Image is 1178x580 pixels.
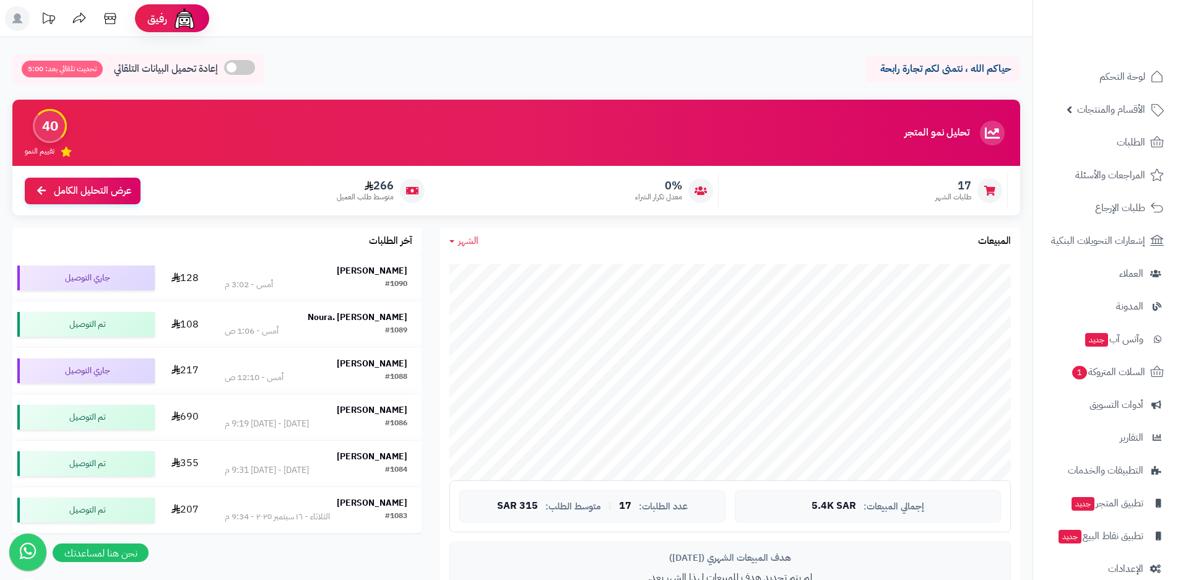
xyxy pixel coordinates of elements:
a: التقارير [1041,423,1171,452]
td: 207 [160,487,210,533]
div: جاري التوصيل [17,266,155,290]
a: لوحة التحكم [1041,62,1171,92]
p: حياكم الله ، نتمنى لكم تجارة رابحة [875,62,1011,76]
span: 266 [337,179,394,193]
div: [DATE] - [DATE] 9:31 م [225,464,309,477]
h3: تحليل نمو المتجر [904,128,969,139]
span: 1 [1072,366,1087,379]
a: عرض التحليل الكامل [25,178,141,204]
a: السلات المتروكة1 [1041,357,1171,387]
img: ai-face.png [172,6,197,31]
div: #1090 [385,279,407,291]
strong: Noura. [PERSON_NAME] [308,311,407,324]
span: | [608,501,612,511]
span: 17 [619,501,631,512]
strong: [PERSON_NAME] [337,450,407,463]
a: إشعارات التحويلات البنكية [1041,226,1171,256]
div: هدف المبيعات الشهري ([DATE]) [459,552,1001,565]
span: تطبيق المتجر [1070,495,1143,512]
span: متوسط الطلب: [545,501,601,512]
span: رفيق [147,11,167,26]
div: #1086 [385,418,407,430]
div: تم التوصيل [17,312,155,337]
span: طلبات الشهر [935,192,971,202]
a: تطبيق نقاط البيعجديد [1041,521,1171,551]
div: أمس - 3:02 م [225,279,273,291]
span: 5.4K SAR [812,501,856,512]
span: الشهر [458,233,479,248]
td: 128 [160,255,210,301]
span: جديد [1059,530,1081,543]
span: العملاء [1119,265,1143,282]
td: 355 [160,441,210,487]
span: الطلبات [1117,134,1145,151]
span: لوحة التحكم [1099,68,1145,85]
span: 0% [635,179,682,193]
div: تم التوصيل [17,451,155,476]
td: 217 [160,348,210,394]
img: logo-2.png [1094,35,1166,61]
span: 315 SAR [497,501,538,512]
div: #1083 [385,511,407,523]
span: إجمالي المبيعات: [864,501,924,512]
span: المدونة [1116,298,1143,315]
td: 690 [160,394,210,440]
a: المراجعات والأسئلة [1041,160,1171,190]
span: طلبات الإرجاع [1095,199,1145,217]
span: وآتس آب [1084,331,1143,348]
span: متوسط طلب العميل [337,192,394,202]
h3: المبيعات [978,236,1011,247]
div: أمس - 12:10 ص [225,371,284,384]
a: تطبيق المتجرجديد [1041,488,1171,518]
span: إعادة تحميل البيانات التلقائي [114,62,218,76]
span: تطبيق نقاط البيع [1057,527,1143,545]
div: #1089 [385,325,407,337]
span: تقييم النمو [25,146,54,157]
a: التطبيقات والخدمات [1041,456,1171,485]
a: وآتس آبجديد [1041,324,1171,354]
strong: [PERSON_NAME] [337,357,407,370]
a: المدونة [1041,292,1171,321]
div: #1084 [385,464,407,477]
span: معدل تكرار الشراء [635,192,682,202]
strong: [PERSON_NAME] [337,496,407,509]
div: الثلاثاء - ١٦ سبتمبر ٢٠٢٥ - 9:34 م [225,511,330,523]
span: التقارير [1120,429,1143,446]
a: تحديثات المنصة [33,6,64,34]
span: تحديث تلقائي بعد: 5:00 [22,61,103,77]
span: عرض التحليل الكامل [54,184,131,198]
a: العملاء [1041,259,1171,288]
span: السلات المتروكة [1071,363,1145,381]
h3: آخر الطلبات [369,236,412,247]
a: طلبات الإرجاع [1041,193,1171,223]
span: جديد [1072,497,1094,511]
div: تم التوصيل [17,405,155,430]
div: جاري التوصيل [17,358,155,383]
strong: [PERSON_NAME] [337,264,407,277]
a: أدوات التسويق [1041,390,1171,420]
td: 108 [160,301,210,347]
span: الإعدادات [1108,560,1143,578]
div: تم التوصيل [17,498,155,522]
span: أدوات التسويق [1089,396,1143,413]
span: التطبيقات والخدمات [1068,462,1143,479]
div: #1088 [385,371,407,384]
a: الشهر [449,234,479,248]
span: عدد الطلبات: [639,501,688,512]
span: المراجعات والأسئلة [1075,167,1145,184]
span: إشعارات التحويلات البنكية [1051,232,1145,249]
span: جديد [1085,333,1108,347]
span: الأقسام والمنتجات [1077,101,1145,118]
a: الطلبات [1041,128,1171,157]
div: أمس - 1:06 ص [225,325,279,337]
strong: [PERSON_NAME] [337,404,407,417]
div: [DATE] - [DATE] 9:19 م [225,418,309,430]
span: 17 [935,179,971,193]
